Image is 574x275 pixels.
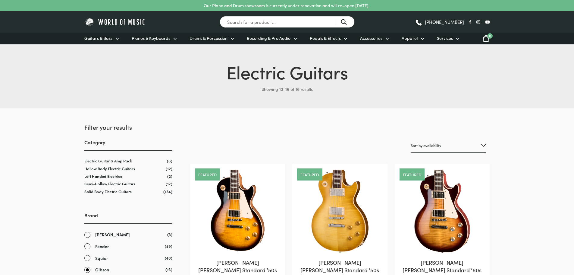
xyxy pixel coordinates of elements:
a: Fender [84,243,172,250]
a: featured [300,173,319,177]
span: Guitars & Bass [84,35,112,41]
span: (16) [165,266,172,273]
a: Electric Guitar & Amp Pack [84,158,132,164]
a: [PERSON_NAME] [84,231,172,238]
span: Drums & Percussion [190,35,227,41]
span: [PHONE_NUMBER] [425,20,464,24]
iframe: Chat with our support team [487,209,574,275]
span: (12) [166,166,172,171]
span: (2) [167,174,172,179]
h2: Filter your results [84,123,172,131]
span: Fender [95,243,109,250]
a: featured [198,173,217,177]
span: Recording & Pro Audio [247,35,290,41]
a: featured [403,173,421,177]
span: [PERSON_NAME] [95,231,130,238]
img: World of Music [84,17,146,27]
span: Services [437,35,453,41]
h3: Brand [84,212,172,224]
a: Semi-Hollow Electric Guitars [84,181,135,187]
span: (40) [165,255,172,261]
a: Hollow Body Electric Guitars [84,166,135,171]
span: (49) [165,243,172,249]
span: Squier [95,255,108,262]
a: [PHONE_NUMBER] [415,18,464,27]
select: Shop order [411,139,486,153]
a: Solid Body Electric Guitars [84,189,132,194]
span: Pianos & Keyboards [132,35,170,41]
span: Apparel [402,35,418,41]
img: Les Paul Standard 60s Bourbon Burst [401,170,484,253]
p: Our Piano and Drum showroom is currently under renovation and will re-open [DATE]. [204,2,369,9]
span: (6) [167,158,172,163]
p: Showing 13–16 of 16 results [84,84,490,94]
a: Squier [84,255,172,262]
span: 0 [487,33,493,39]
span: (17) [166,181,172,186]
img: Gibson Les Paul Standard 50's Faded Honeyburst [298,170,381,253]
img: Gibson Original Collection Les Paul Standard '50s Tobacco Burst Electric Guitar Front [196,170,279,253]
span: Accessories [360,35,382,41]
a: Left Handed Electrics [84,173,122,179]
input: Search for a product ... [220,16,355,28]
span: (134) [163,189,172,194]
h1: Electric Guitars [84,59,490,84]
span: Gibson [95,266,109,273]
span: (3) [167,231,172,238]
h3: Category [84,139,172,151]
span: Pedals & Effects [310,35,341,41]
a: Gibson [84,266,172,273]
